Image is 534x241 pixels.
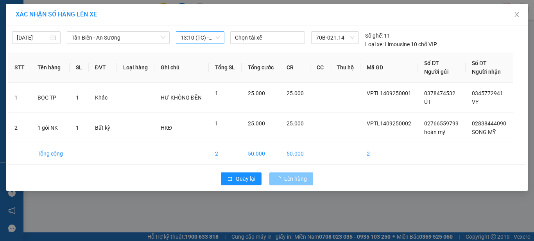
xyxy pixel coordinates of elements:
[154,53,209,83] th: Ghi chú
[39,50,81,56] span: VPTL1409250002
[424,120,459,127] span: 02766559799
[472,90,503,96] span: 0345772941
[8,53,31,83] th: STT
[365,40,437,49] div: Limousine 10 chỗ VIP
[248,120,265,127] span: 25.000
[365,31,383,40] span: Số ghế:
[209,53,242,83] th: Tổng SL
[117,53,154,83] th: Loại hàng
[70,53,89,83] th: SL
[424,99,431,105] span: ÚT
[89,53,117,83] th: ĐVT
[215,120,218,127] span: 1
[62,24,108,33] span: 01 Võ Văn Truyện, KP.1, Phường 2
[215,90,218,96] span: 1
[236,174,255,183] span: Quay lại
[310,53,330,83] th: CC
[248,90,265,96] span: 25.000
[424,60,439,66] span: Số ĐT
[8,83,31,113] td: 1
[2,51,81,55] span: [PERSON_NAME]:
[472,99,478,105] span: VY
[424,69,449,75] span: Người gửi
[62,4,107,11] strong: ĐỒNG PHƯỚC
[280,143,310,165] td: 50.000
[514,11,520,18] span: close
[21,42,96,49] span: -----------------------------------------
[316,32,354,43] span: 70B-021.14
[89,83,117,113] td: Khác
[72,32,165,43] span: Tân Biên - An Sương
[76,125,79,131] span: 1
[8,113,31,143] td: 2
[3,5,38,39] img: logo
[221,172,262,185] button: rollbackQuay lại
[161,125,172,131] span: HKĐ
[472,129,496,135] span: SONG MỸ
[17,57,48,62] span: 12:30:01 [DATE]
[330,53,360,83] th: Thu hộ
[62,35,96,40] span: Hotline: 19001152
[62,13,105,22] span: Bến xe [GEOGRAPHIC_DATA]
[472,120,506,127] span: 02838444090
[280,53,310,83] th: CR
[284,174,307,183] span: Lên hàng
[31,53,70,83] th: Tên hàng
[76,94,79,101] span: 1
[31,113,70,143] td: 1 gói NK
[181,32,220,43] span: 13:10 (TC) - 70B-021.14
[276,176,284,181] span: loading
[472,69,501,75] span: Người nhận
[506,4,528,26] button: Close
[360,53,418,83] th: Mã GD
[31,143,70,165] td: Tổng cộng
[242,53,280,83] th: Tổng cước
[161,94,202,101] span: HƯ KHÔNG ĐỀN
[89,113,117,143] td: Bất kỳ
[2,57,48,62] span: In ngày:
[209,143,242,165] td: 2
[16,11,97,18] span: XÁC NHẬN SỐ HÀNG LÊN XE
[287,120,304,127] span: 25.000
[287,90,304,96] span: 25.000
[367,90,411,96] span: VPTL1409250001
[269,172,313,185] button: Lên hàng
[17,33,49,42] input: 14/09/2025
[472,60,487,66] span: Số ĐT
[227,176,233,182] span: rollback
[360,143,418,165] td: 2
[31,83,70,113] td: BỌC TP
[424,129,445,135] span: hoàn mỹ
[365,40,383,49] span: Loại xe:
[161,35,165,40] span: down
[367,120,411,127] span: VPTL1409250002
[424,90,455,96] span: 0378474532
[365,31,390,40] div: 11
[242,143,280,165] td: 50.000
